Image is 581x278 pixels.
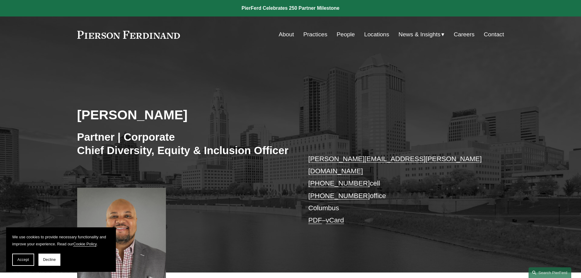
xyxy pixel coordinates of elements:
[364,29,389,40] a: Locations
[6,227,116,272] section: Cookie banner
[43,258,56,262] span: Decline
[326,216,344,224] a: vCard
[308,192,370,200] a: [PHONE_NUMBER]
[303,29,327,40] a: Practices
[12,233,110,247] p: We use cookies to provide necessary functionality and improve your experience. Read our .
[308,179,370,187] a: [PHONE_NUMBER]
[17,258,29,262] span: Accept
[308,155,482,175] a: [PERSON_NAME][EMAIL_ADDRESS][PERSON_NAME][DOMAIN_NAME]
[12,254,34,266] button: Accept
[399,29,445,40] a: folder dropdown
[529,267,571,278] a: Search this site
[399,29,441,40] span: News & Insights
[308,153,486,227] p: cell office Columbus –
[73,242,97,246] a: Cookie Policy
[279,29,294,40] a: About
[308,216,322,224] a: PDF
[77,130,291,157] h3: Partner | Corporate Chief Diversity, Equity & Inclusion Officer
[38,254,60,266] button: Decline
[484,29,504,40] a: Contact
[337,29,355,40] a: People
[454,29,475,40] a: Careers
[77,107,291,123] h2: [PERSON_NAME]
